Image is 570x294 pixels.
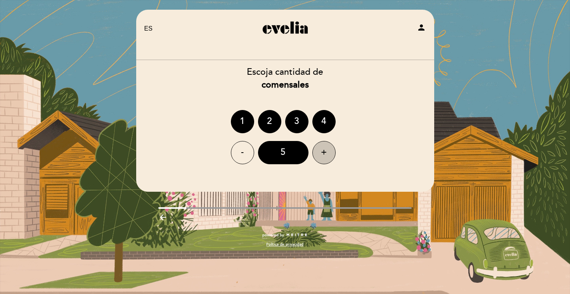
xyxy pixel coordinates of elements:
[312,110,336,133] div: 4
[262,79,309,90] b: comensales
[417,23,426,35] button: person
[262,232,308,238] a: powered by
[237,18,334,40] a: Evelia
[231,110,254,133] div: 1
[286,233,308,237] img: MEITRE
[258,110,281,133] div: 2
[266,242,303,247] a: Política de privacidad
[312,141,336,164] div: +
[258,141,308,164] div: 5
[158,213,168,222] i: arrow_backward
[285,110,308,133] div: 3
[136,66,435,91] div: Escoja cantidad de
[417,23,426,32] i: person
[262,232,284,238] span: powered by
[231,141,254,164] div: -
